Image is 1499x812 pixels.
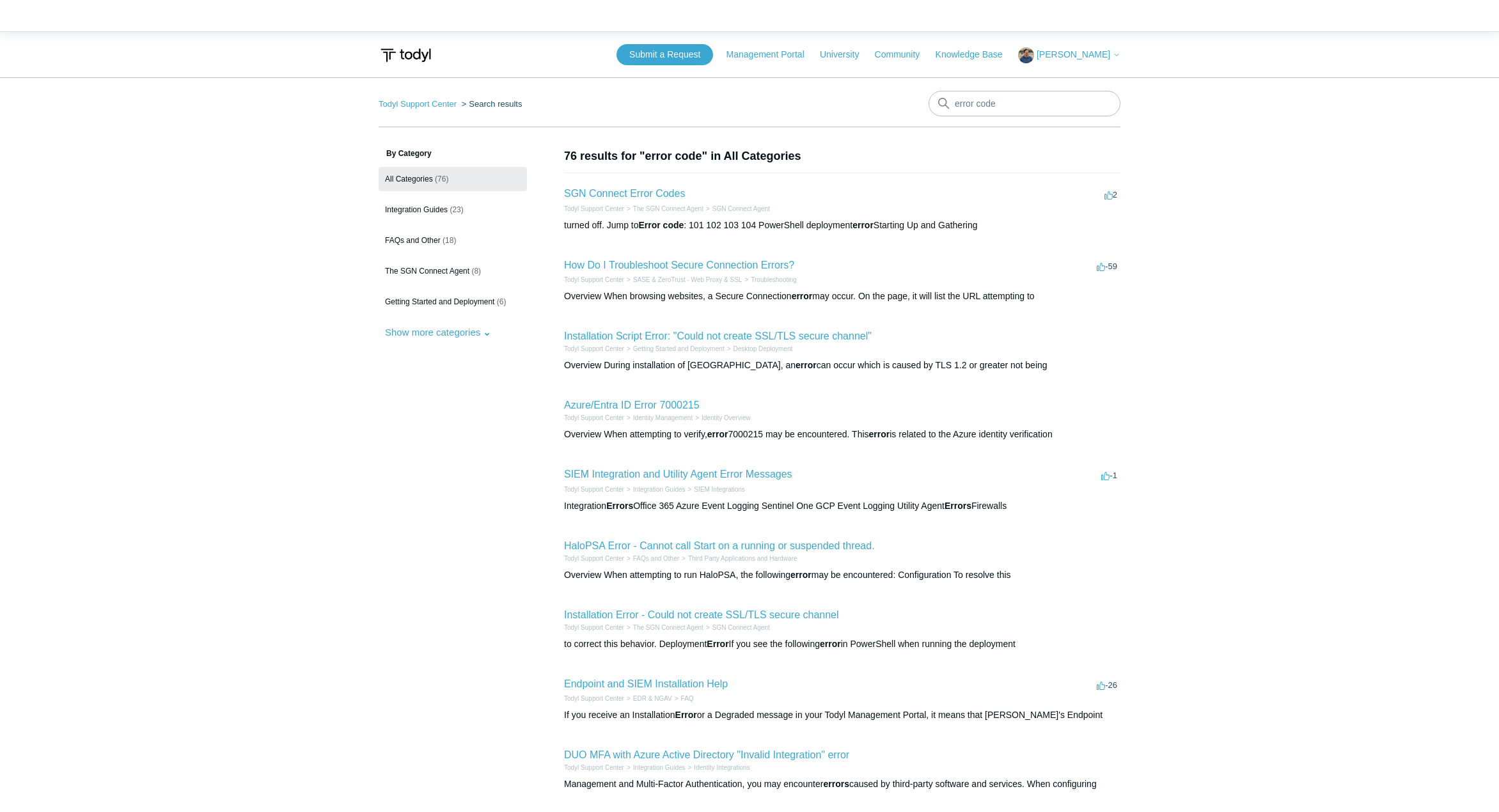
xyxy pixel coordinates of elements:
h1: 76 results for "error code" in All Categories [564,148,1120,165]
em: error [820,639,841,649]
li: Troubleshooting [742,275,796,285]
li: SGN Connect Agent [703,623,770,632]
a: All Categories (76) [379,167,527,191]
li: Todyl Support Center [564,204,624,214]
span: -1 [1101,471,1117,480]
a: SASE & ZeroTrust - Web Proxy & SSL [633,276,742,283]
li: Identity Overview [693,413,751,423]
li: Todyl Support Center [379,99,459,109]
a: Todyl Support Center [379,99,457,109]
span: (76) [435,175,448,183]
li: Identity Management [624,413,693,423]
a: Installation Error - Could not create SSL/TLS secure channel [564,609,839,620]
span: (6) [497,297,506,306]
a: SGN Connect Error Codes [564,188,685,199]
li: Todyl Support Center [564,694,624,703]
li: Todyl Support Center [564,344,624,354]
a: SGN Connect Agent [712,205,770,212]
a: Todyl Support Center [564,414,624,421]
a: FAQs and Other [633,555,679,562]
span: -59 [1097,262,1117,271]
em: error [796,360,817,370]
li: Getting Started and Deployment [624,344,725,354]
a: EDR & NGAV [633,695,672,702]
a: Management Portal [726,48,817,61]
a: Third Party Applications and Hardware [688,555,797,562]
button: Show more categories [379,320,498,344]
li: Todyl Support Center [564,413,624,423]
a: Troubleshooting [751,276,796,283]
li: Todyl Support Center [564,623,624,632]
div: Overview During installation of [GEOGRAPHIC_DATA], an can occur which is caused by TLS 1.2 or gre... [564,359,1120,372]
li: EDR & NGAV [624,694,672,703]
span: 2 [1104,190,1117,199]
span: Getting Started and Deployment [385,297,494,306]
span: The SGN Connect Agent [385,267,469,276]
input: Search [929,91,1120,116]
li: Todyl Support Center [564,275,624,285]
div: Overview When attempting to run HaloPSA, the following may be encountered: Configuration To resol... [564,568,1120,582]
li: Integration Guides [624,763,686,772]
li: Third Party Applications and Hardware [679,554,797,563]
li: Search results [459,99,522,109]
span: (23) [450,205,463,214]
a: Endpoint and SIEM Installation Help [564,678,728,689]
button: [PERSON_NAME] [1018,47,1120,63]
a: Todyl Support Center [564,345,624,352]
li: Desktop Deployment [725,344,793,354]
li: Todyl Support Center [564,763,624,772]
a: Todyl Support Center [564,486,624,493]
em: error [707,429,728,439]
a: Todyl Support Center [564,555,624,562]
a: Knowledge Base [936,48,1016,61]
a: SIEM Integration and Utility Agent Error Messages [564,469,792,480]
a: Todyl Support Center [564,205,624,212]
em: Error [707,639,728,649]
em: error [852,220,874,230]
a: Submit a Request [616,44,713,65]
li: The SGN Connect Agent [624,623,703,632]
li: Identity Integrations [686,763,750,772]
li: FAQs and Other [624,554,679,563]
a: Community [875,48,933,61]
a: Integration Guides (23) [379,198,527,222]
a: Integration Guides [633,486,686,493]
a: The SGN Connect Agent [633,205,703,212]
em: errors [823,779,849,789]
a: Identity Management [633,414,693,421]
span: FAQs and Other [385,236,441,245]
em: Error code [638,220,684,230]
span: Integration Guides [385,205,448,214]
em: Errors [606,501,633,511]
span: All Categories [385,175,433,183]
span: (8) [471,267,481,276]
a: Installation Script Error: "Could not create SSL/TLS secure channel" [564,331,872,341]
a: FAQ [681,695,694,702]
em: error [869,429,890,439]
a: Todyl Support Center [564,764,624,771]
a: Identity Integrations [694,764,750,771]
li: The SGN Connect Agent [624,204,703,214]
em: error [790,570,812,580]
img: Todyl Support Center Help Center home page [379,43,433,67]
div: If you receive an Installation or a Degraded message in your Todyl Management Portal, it means th... [564,708,1120,722]
span: (18) [443,236,456,245]
div: Management and Multi-Factor Authentication, you may encounter caused by third-party software and ... [564,777,1120,791]
h3: By Category [379,148,527,159]
div: Overview When browsing websites, a Secure Connection may occur. On the page, it will list the URL... [564,290,1120,303]
div: turned off. Jump to : 101 102 103 104 PowerShell deployment Starting Up and Gathering [564,219,1120,232]
a: How Do I Troubleshoot Secure Connection Errors? [564,260,794,270]
a: SIEM Integrations [694,486,744,493]
a: Todyl Support Center [564,276,624,283]
div: Overview When attempting to verify, 7000215 may be encountered. This is related to the Azure iden... [564,428,1120,441]
span: -26 [1097,680,1117,690]
a: DUO MFA with Azure Active Directory "Invalid Integration" error [564,749,849,760]
li: SASE & ZeroTrust - Web Proxy & SSL [624,275,742,285]
li: FAQ [672,694,694,703]
li: SGN Connect Agent [703,204,770,214]
a: The SGN Connect Agent [633,624,703,631]
a: The SGN Connect Agent (8) [379,259,527,283]
a: Getting Started and Deployment [633,345,725,352]
li: Todyl Support Center [564,485,624,494]
li: Todyl Support Center [564,554,624,563]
